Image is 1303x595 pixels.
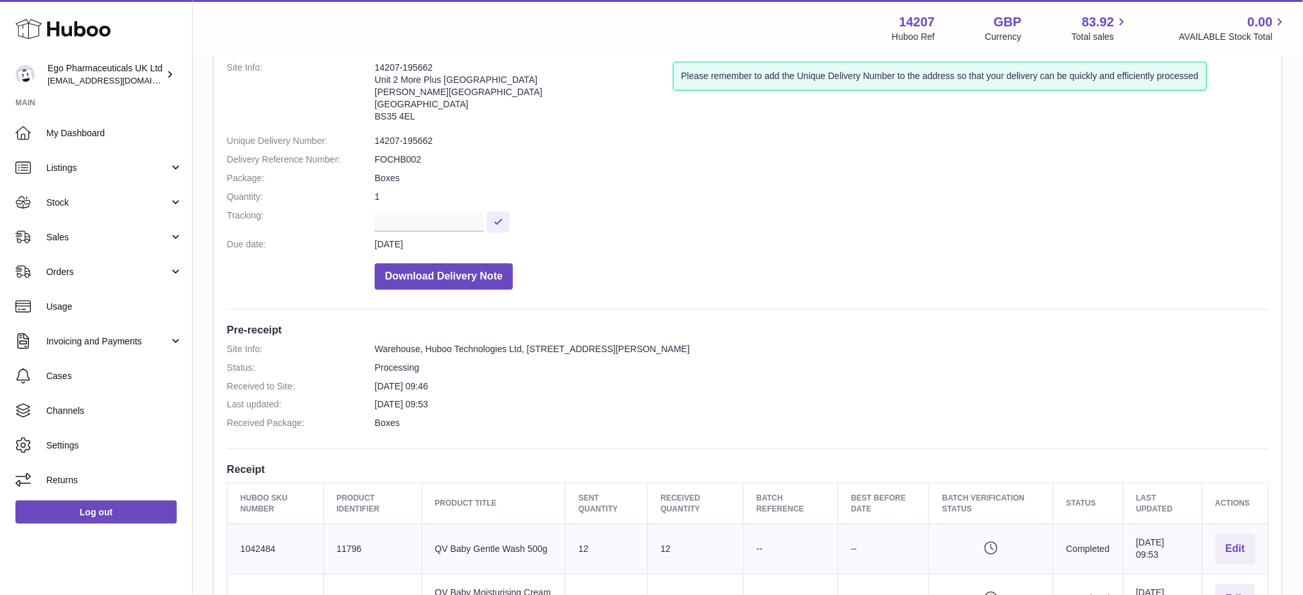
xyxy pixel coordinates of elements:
[227,209,375,232] dt: Tracking:
[1179,31,1288,43] span: AVAILABLE Stock Total
[227,417,375,429] dt: Received Package:
[228,524,324,574] td: 1042484
[673,62,1207,91] div: Please remember to add the Unique Delivery Number to the address so that your delivery can be qui...
[227,462,1269,476] h3: Receipt
[647,483,743,524] th: Received Quantity
[46,335,169,348] span: Invoicing and Payments
[838,524,930,574] td: --
[892,31,935,43] div: Huboo Ref
[375,263,513,290] button: Download Delivery Note
[227,62,375,129] dt: Site Info:
[375,343,1269,355] dd: Warehouse, Huboo Technologies Ltd, [STREET_ADDRESS][PERSON_NAME]
[15,501,177,524] a: Log out
[744,524,838,574] td: --
[375,172,1269,184] dd: Boxes
[1072,13,1129,43] a: 83.92 Total sales
[1179,13,1288,43] a: 0.00 AVAILABLE Stock Total
[375,380,1269,393] dd: [DATE] 09:46
[566,524,648,574] td: 12
[1072,31,1129,43] span: Total sales
[1053,483,1123,524] th: Status
[15,65,35,84] img: internalAdmin-14207@internal.huboo.com
[1248,13,1273,31] span: 0.00
[838,483,930,524] th: Best Before Date
[985,31,1022,43] div: Currency
[46,301,183,313] span: Usage
[930,483,1054,524] th: Batch Verification Status
[227,323,1269,337] h3: Pre-receipt
[48,75,189,85] span: [EMAIL_ADDRESS][DOMAIN_NAME]
[1216,534,1255,564] button: Edit
[227,154,375,166] dt: Delivery Reference Number:
[227,343,375,355] dt: Site Info:
[323,483,422,524] th: Product Identifier
[375,135,1269,147] dd: 14207-195662
[46,231,169,244] span: Sales
[46,405,183,417] span: Channels
[1053,524,1123,574] td: Completed
[46,197,169,209] span: Stock
[46,370,183,382] span: Cases
[227,398,375,411] dt: Last updated:
[375,154,1269,166] dd: FOCHB002
[1202,483,1268,524] th: Actions
[46,127,183,139] span: My Dashboard
[227,135,375,147] dt: Unique Delivery Number:
[1082,13,1114,31] span: 83.92
[647,524,743,574] td: 12
[375,398,1269,411] dd: [DATE] 09:53
[46,474,183,486] span: Returns
[1123,483,1202,524] th: Last updated
[46,162,169,174] span: Listings
[227,172,375,184] dt: Package:
[566,483,648,524] th: Sent Quantity
[46,266,169,278] span: Orders
[227,238,375,251] dt: Due date:
[375,362,1269,374] dd: Processing
[422,483,565,524] th: Product title
[48,62,163,87] div: Ego Pharmaceuticals UK Ltd
[375,62,673,129] address: 14207-195662 Unit 2 More Plus [GEOGRAPHIC_DATA] [PERSON_NAME][GEOGRAPHIC_DATA] [GEOGRAPHIC_DATA] ...
[375,238,1269,251] dd: [DATE]
[46,440,183,452] span: Settings
[323,524,422,574] td: 11796
[228,483,324,524] th: Huboo SKU Number
[375,191,1269,203] dd: 1
[375,417,1269,429] dd: Boxes
[422,524,565,574] td: QV Baby Gentle Wash 500g
[994,13,1021,31] strong: GBP
[1123,524,1202,574] td: [DATE] 09:53
[744,483,838,524] th: Batch Reference
[227,362,375,374] dt: Status:
[899,13,935,31] strong: 14207
[227,191,375,203] dt: Quantity:
[227,380,375,393] dt: Received to Site:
